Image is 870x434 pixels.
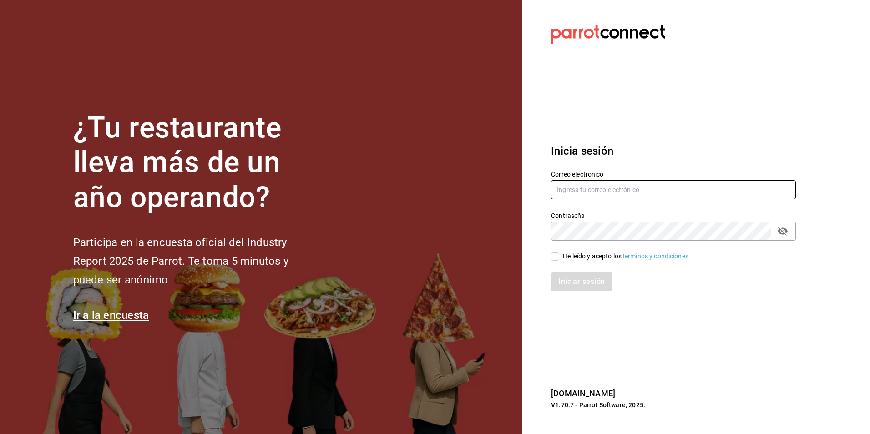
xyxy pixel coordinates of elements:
[551,212,796,218] label: Contraseña
[551,180,796,199] input: Ingresa tu correo electrónico
[551,171,796,177] label: Correo electrónico
[73,233,319,289] h2: Participa en la encuesta oficial del Industry Report 2025 de Parrot. Te toma 5 minutos y puede se...
[551,400,796,409] p: V1.70.7 - Parrot Software, 2025.
[563,252,690,261] div: He leído y acepto los
[73,309,149,322] a: Ir a la encuesta
[622,252,690,260] a: Términos y condiciones.
[73,111,319,215] h1: ¿Tu restaurante lleva más de un año operando?
[551,389,615,398] a: [DOMAIN_NAME]
[551,143,796,159] h3: Inicia sesión
[775,223,790,239] button: passwordField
